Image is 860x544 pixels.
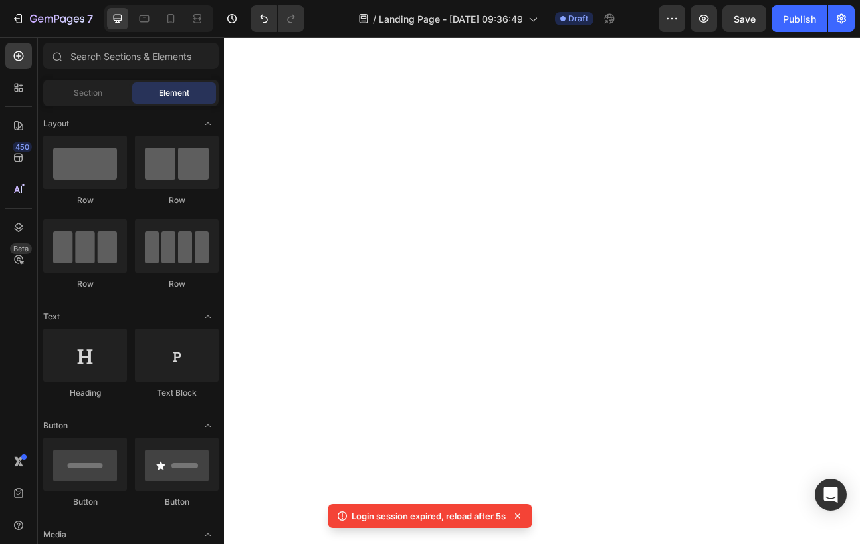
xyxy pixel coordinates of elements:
div: Row [135,194,219,206]
span: Toggle open [197,415,219,436]
span: Button [43,420,68,432]
input: Search Sections & Elements [43,43,219,69]
div: Row [43,278,127,290]
div: Beta [10,243,32,254]
p: Login session expired, reload after 5s [352,509,506,523]
div: Button [43,496,127,508]
span: / [373,12,376,26]
div: Heading [43,387,127,399]
span: Layout [43,118,69,130]
span: Toggle open [197,306,219,327]
div: Publish [783,12,816,26]
span: Save [734,13,756,25]
span: Draft [568,13,588,25]
iframe: Design area [224,37,860,544]
div: Button [135,496,219,508]
p: 7 [87,11,93,27]
span: Media [43,529,66,541]
div: 450 [13,142,32,152]
button: Publish [772,5,827,32]
span: Element [159,87,189,99]
span: Toggle open [197,113,219,134]
div: Open Intercom Messenger [815,479,847,511]
span: Text [43,311,60,323]
div: Text Block [135,387,219,399]
button: 7 [5,5,99,32]
span: Landing Page - [DATE] 09:36:49 [379,12,523,26]
div: Undo/Redo [251,5,304,32]
span: Section [74,87,102,99]
div: Row [135,278,219,290]
button: Save [722,5,766,32]
div: Row [43,194,127,206]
